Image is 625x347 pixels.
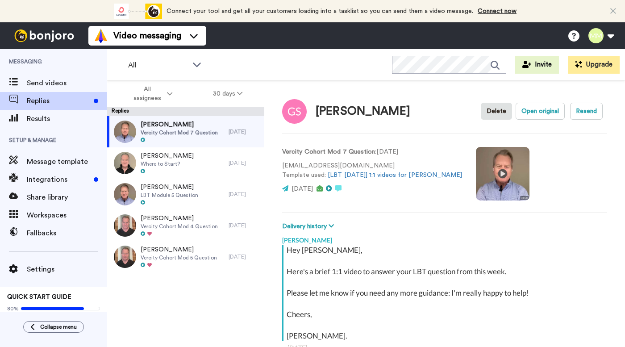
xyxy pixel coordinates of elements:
a: [PERSON_NAME]Where to Start?[DATE] [107,147,264,179]
a: [PERSON_NAME]Vercity Cohort Mod 5 Question[DATE] [107,241,264,272]
a: [LBT [DATE]] 1:1 videos for [PERSON_NAME] [328,172,462,178]
span: Connect your tool and get all your customers loading into a tasklist so you can send them a video... [167,8,473,14]
span: Video messaging [113,29,181,42]
span: Collapse menu [40,323,77,330]
img: bj-logo-header-white.svg [11,29,78,42]
span: QUICK START GUIDE [7,294,71,300]
span: Where to Start? [141,160,194,167]
span: Vercity Cohort Mod 5 Question [141,254,217,261]
button: Delivery history [282,222,337,231]
div: [DATE] [229,191,260,198]
button: Open original [516,103,565,120]
span: [PERSON_NAME] [141,120,218,129]
img: vm-color.svg [94,29,108,43]
span: [PERSON_NAME] [141,245,217,254]
a: [PERSON_NAME]Vercity Cohort Mod 4 Question[DATE] [107,210,264,241]
span: Message template [27,156,107,167]
span: [PERSON_NAME] [141,183,198,192]
span: [PERSON_NAME] [141,151,194,160]
span: Settings [27,264,107,275]
div: [PERSON_NAME] [282,231,607,245]
img: 3b5bbadc-7fb2-41ce-9d4a-d5c8c7a81e38-thumb.jpg [114,246,136,268]
p: : [DATE] [282,147,462,157]
span: Share library [27,192,107,203]
span: All assignees [129,85,165,103]
span: All [128,60,188,71]
div: Replies [107,107,264,116]
span: Vercity Cohort Mod 7 Question [141,129,218,136]
span: [DATE] [292,186,313,192]
div: [PERSON_NAME] [316,105,410,118]
span: Vercity Cohort Mod 4 Question [141,223,218,230]
div: Hey [PERSON_NAME], Here's a brief 1:1 video to answer your LBT question from this week. Please le... [287,245,605,341]
span: Results [27,113,107,124]
span: Integrations [27,174,90,185]
button: Resend [570,103,603,120]
img: 41b71b1c-5f81-47ac-8ce4-eb50e81c4f46-thumb.jpg [114,152,136,174]
a: [PERSON_NAME]LBT Module 5 Question[DATE] [107,179,264,210]
span: LBT Module 5 Question [141,192,198,199]
a: Connect now [478,8,517,14]
img: 6611293d-f3f2-4f89-957c-7128a0f44778-thumb.jpg [114,214,136,237]
button: Collapse menu [23,321,84,333]
span: Send videos [27,78,107,88]
div: animation [113,4,162,19]
div: [DATE] [229,253,260,260]
div: [DATE] [229,128,260,135]
span: [PERSON_NAME] [141,214,218,223]
p: [EMAIL_ADDRESS][DOMAIN_NAME] Template used: [282,161,462,180]
span: Fallbacks [27,228,107,238]
button: Invite [515,56,559,74]
span: Workspaces [27,210,107,221]
div: [DATE] [229,222,260,229]
div: [DATE] [229,159,260,167]
strong: Vercity Cohort Mod 7 Question [282,149,375,155]
button: All assignees [109,81,193,106]
button: Upgrade [568,56,620,74]
span: 80% [7,305,19,312]
a: [PERSON_NAME]Vercity Cohort Mod 7 Question[DATE] [107,116,264,147]
button: Delete [481,103,512,120]
img: 1dabb941-1905-46bb-80e4-fbc073c92a12-thumb.jpg [114,121,136,143]
img: Image of Graeme Salmon [282,99,307,124]
img: 8af386c8-f0f0-476a-8447-3edea1d4cd6f-thumb.jpg [114,183,136,205]
span: Replies [27,96,90,106]
button: 30 days [193,86,263,102]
